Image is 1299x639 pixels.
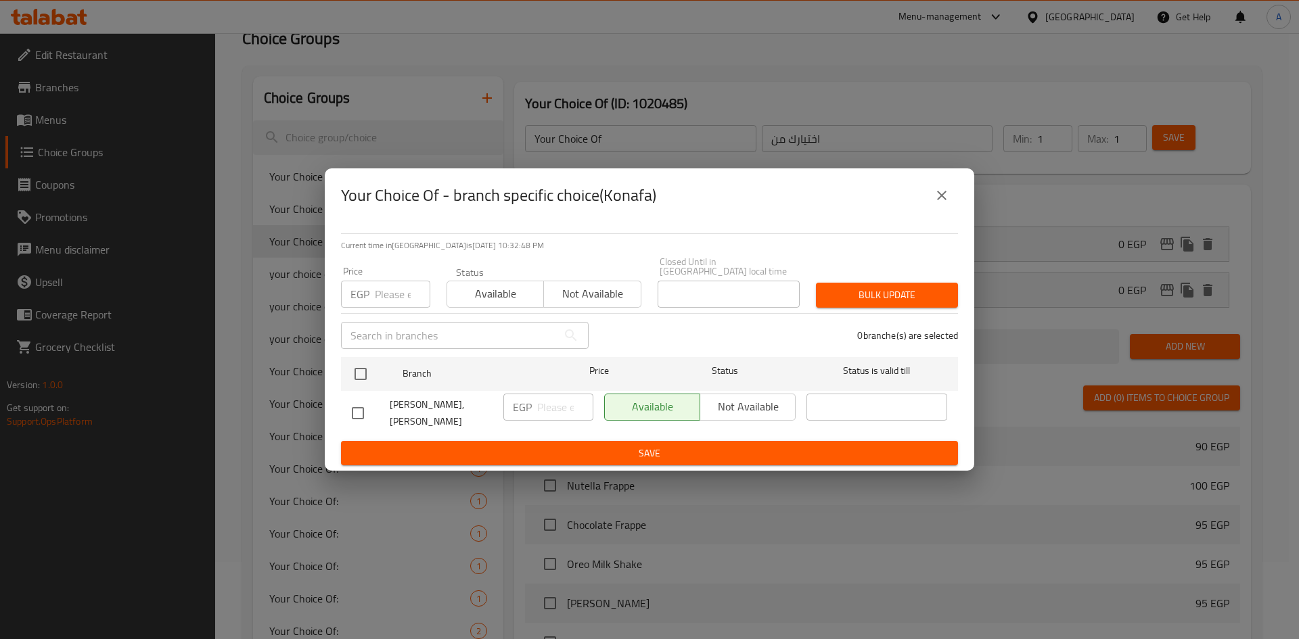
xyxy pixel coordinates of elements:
p: EGP [350,286,369,302]
span: Status is valid till [806,362,947,379]
input: Please enter price [537,394,593,421]
span: Save [352,445,947,462]
span: Bulk update [827,287,947,304]
button: Save [341,441,958,466]
input: Search in branches [341,322,557,349]
button: close [926,179,958,212]
span: Not available [549,284,635,304]
h2: Your Choice Of - branch specific choice(Konafa) [341,185,656,206]
button: Bulk update [816,283,958,308]
button: Available [447,281,544,308]
p: 0 branche(s) are selected [857,329,958,342]
input: Please enter price [375,281,430,308]
p: EGP [513,399,532,415]
p: Current time in [GEOGRAPHIC_DATA] is [DATE] 10:32:48 PM [341,239,958,252]
span: Available [453,284,539,304]
button: Not available [543,281,641,308]
span: Branch [403,365,543,382]
span: Price [554,362,644,379]
span: [PERSON_NAME], [PERSON_NAME] [390,396,493,430]
span: Status [655,362,796,379]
